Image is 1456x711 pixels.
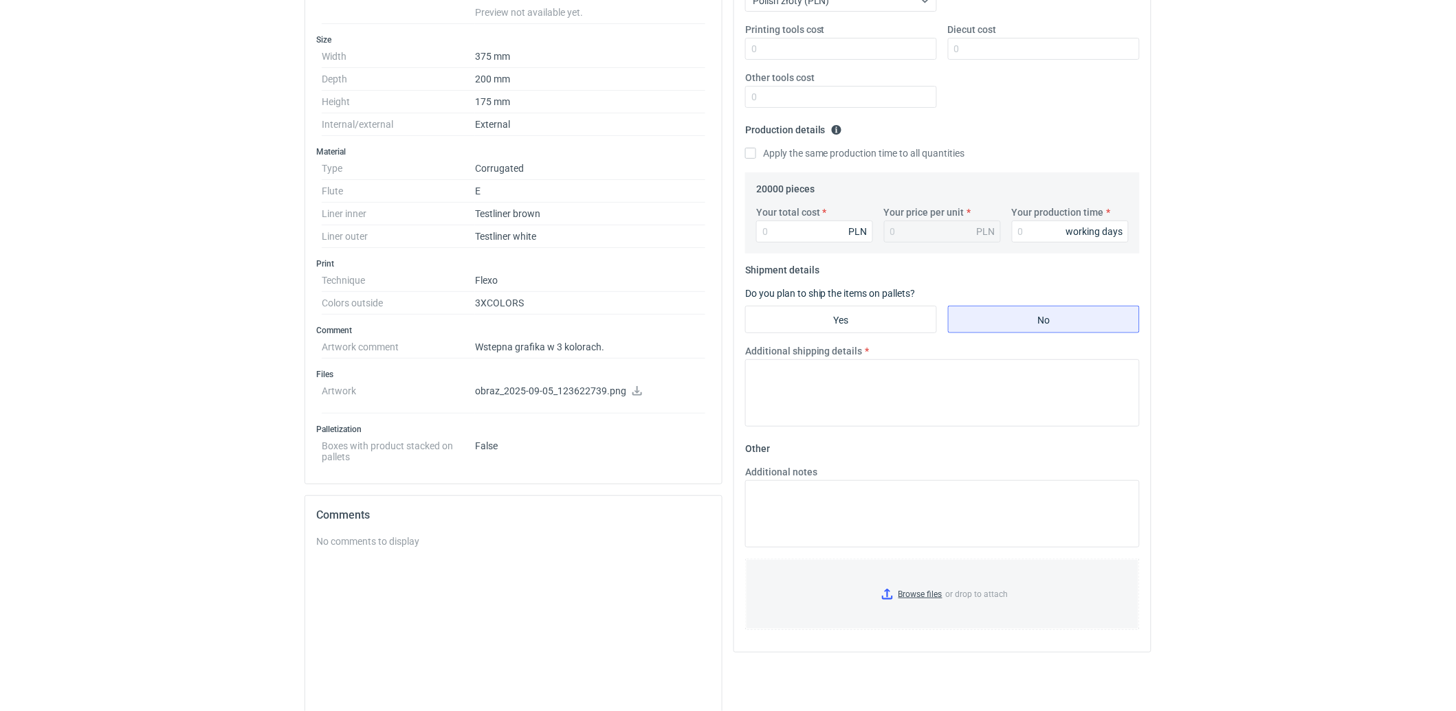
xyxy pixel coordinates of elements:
h3: Files [316,369,711,380]
dt: Boxes with product stacked on pallets [322,435,475,462]
label: Do you plan to ship the items on pallets? [745,288,916,299]
label: Printing tools cost [745,23,825,36]
p: obraz_2025-09-05_123622739.png [475,385,705,398]
dt: Flute [322,180,475,203]
h2: Comments [316,507,711,523]
dd: Wstepna grafika w 3 kolorach. [475,336,705,359]
dt: Technique [322,269,475,292]
dt: Type [322,157,475,180]
dd: 3XCOLORS [475,292,705,315]
h3: Print [316,258,711,269]
h3: Comment [316,325,711,336]
dd: 200 mm [475,68,705,91]
dt: Liner inner [322,203,475,225]
dt: Liner outer [322,225,475,248]
h3: Material [316,146,711,157]
label: No [948,306,1140,333]
h3: Palletization [316,424,711,435]
div: PLN [977,225,995,238]
label: Your total cost [756,205,820,219]
legend: Shipment details [745,259,819,275]
input: 0 [745,86,937,108]
input: 0 [745,38,937,60]
dt: Artwork comment [322,336,475,359]
label: Other tools cost [745,71,815,84]
dt: Depth [322,68,475,91]
span: Preview not available yet. [475,7,583,18]
div: working days [1066,225,1123,238]
dt: Width [322,45,475,68]
dd: 175 mm [475,91,705,113]
dt: Height [322,91,475,113]
div: No comments to display [316,534,711,548]
h3: Size [316,34,711,45]
legend: Production details [745,119,842,135]
label: Apply the same production time to all quantities [745,146,965,160]
input: 0 [948,38,1140,60]
label: Your production time [1012,205,1104,219]
label: Your price per unit [884,205,964,219]
legend: Other [745,438,770,454]
legend: 20000 pieces [756,178,815,194]
dd: 375 mm [475,45,705,68]
dd: False [475,435,705,462]
input: 0 [1012,221,1129,242]
label: Diecut cost [948,23,997,36]
dd: Testliner brown [475,203,705,225]
dt: Artwork [322,380,475,414]
label: or drop to attach [746,559,1139,629]
label: Additional notes [745,465,817,479]
dd: Testliner white [475,225,705,248]
dd: External [475,113,705,136]
input: 0 [756,221,873,242]
dt: Colors outside [322,292,475,315]
dd: Flexo [475,269,705,292]
dt: Internal/external [322,113,475,136]
dd: E [475,180,705,203]
div: PLN [849,225,868,238]
label: Yes [745,306,937,333]
label: Additional shipping details [745,344,863,358]
dd: Corrugated [475,157,705,180]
